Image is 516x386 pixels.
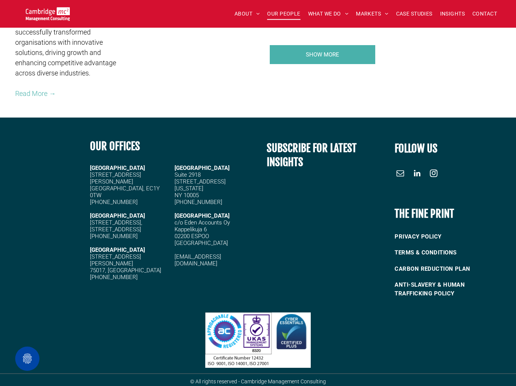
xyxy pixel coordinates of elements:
[267,8,300,20] span: OUR PEOPLE
[395,142,437,155] font: FOLLOW US
[90,199,138,206] span: [PHONE_NUMBER]
[267,141,357,169] span: SUBSCRIBE FOR LATEST INSIGHTS
[395,229,498,245] a: PRIVACY POLICY
[395,245,498,261] a: TERMS & CONDITIONS
[175,199,222,206] span: [PHONE_NUMBER]
[411,168,423,181] a: linkedin
[26,8,70,16] a: Your Business Transformed | Cambridge Management Consulting
[26,7,70,21] img: Go to Homepage
[304,8,352,20] a: WHAT WE DO
[175,219,230,246] span: c/o Eden Accounts Oy Kappelikuja 6 02200 ESPOO [GEOGRAPHIC_DATA]
[395,207,454,220] b: THE FINE PRINT
[395,277,498,301] a: ANTI-SLAVERY & HUMAN TRAFFICKING POLICY
[90,274,138,281] span: [PHONE_NUMBER]
[205,312,310,368] img: Three certification logos: Approachable Registered, UKAS Management Systems with a tick and certi...
[90,165,145,171] strong: [GEOGRAPHIC_DATA]
[352,8,392,20] a: MARKETS
[175,253,221,267] a: [EMAIL_ADDRESS][DOMAIN_NAME]
[175,185,203,192] span: [US_STATE]
[90,253,141,267] span: [STREET_ADDRESS][PERSON_NAME]
[90,246,145,253] strong: [GEOGRAPHIC_DATA]
[428,168,439,181] a: instagram
[90,226,141,233] span: [STREET_ADDRESS]
[175,192,199,199] span: NY 10005
[392,8,436,20] a: CASE STUDIES
[90,233,138,240] span: [PHONE_NUMBER]
[231,8,264,20] a: ABOUT
[90,219,142,226] span: [STREET_ADDRESS],
[395,261,498,277] a: CARBON REDUCTION PLAN
[263,8,304,20] a: OUR PEOPLE
[15,89,56,97] a: Read More →
[175,178,226,185] span: [STREET_ADDRESS]
[90,212,145,219] strong: [GEOGRAPHIC_DATA]
[90,171,160,199] span: [STREET_ADDRESS][PERSON_NAME] [GEOGRAPHIC_DATA], EC1Y 0TW
[175,165,230,171] span: [GEOGRAPHIC_DATA]
[269,45,376,64] a: Your Business Transformed | Cambridge Management Consulting
[90,140,140,153] b: OUR OFFICES
[436,8,469,20] a: INSIGHTS
[175,212,230,219] span: [GEOGRAPHIC_DATA]
[306,45,339,64] span: SHOW MORE
[90,267,161,274] span: 75017, [GEOGRAPHIC_DATA]
[395,168,406,181] a: email
[469,8,501,20] a: CONTACT
[175,171,201,178] span: Suite 2918
[190,378,326,384] span: © All rights reserved - Cambridge Management Consulting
